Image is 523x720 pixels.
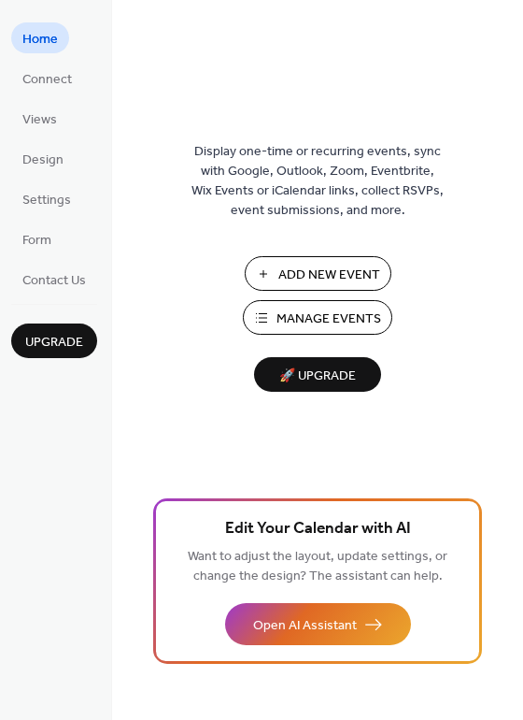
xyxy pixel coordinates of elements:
[11,143,75,174] a: Design
[22,30,58,50] span: Home
[276,310,381,329] span: Manage Events
[22,271,86,291] span: Contact Us
[11,63,83,94] a: Connect
[253,616,357,636] span: Open AI Assistant
[11,103,68,134] a: Views
[243,300,392,335] button: Manage Events
[22,191,71,210] span: Settings
[22,70,72,90] span: Connect
[278,266,380,285] span: Add New Event
[22,110,57,130] span: Views
[11,183,82,214] a: Settings
[225,603,411,645] button: Open AI Assistant
[265,364,370,389] span: 🚀 Upgrade
[22,231,51,251] span: Form
[191,142,444,221] span: Display one-time or recurring events, sync with Google, Outlook, Zoom, Eventbrite, Wix Events or ...
[11,223,63,254] a: Form
[25,333,83,353] span: Upgrade
[188,544,447,589] span: Want to adjust the layout, update settings, or change the design? The assistant can help.
[22,151,64,170] span: Design
[11,264,97,295] a: Contact Us
[11,324,97,358] button: Upgrade
[11,22,69,53] a: Home
[245,256,391,291] button: Add New Event
[225,516,411,542] span: Edit Your Calendar with AI
[254,357,381,392] button: 🚀 Upgrade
